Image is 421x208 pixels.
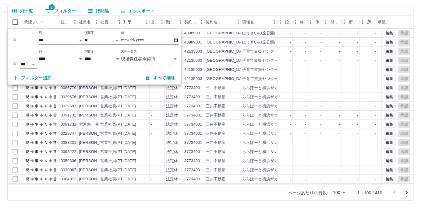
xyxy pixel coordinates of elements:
[53,95,57,99] text: 営
[357,67,358,73] div: -
[320,149,322,155] div: -
[184,131,202,137] div: 37734001
[26,140,29,145] text: 現
[357,58,358,64] div: -
[242,94,334,100] div: ららぽーと横浜ザガーデンレストランフォーシュン
[375,140,377,146] div: -
[26,131,29,136] text: 現
[206,140,226,146] div: 三井不動産
[206,40,248,45] div: [GEOGRAPHIC_DATA]
[290,149,291,155] div: -
[339,76,340,82] div: -
[305,58,306,64] div: -
[79,140,112,146] div: [PERSON_NAME]
[44,104,48,108] text: Ａ
[234,18,243,27] button: メニュー
[305,113,306,118] div: -
[44,95,48,99] text: Ａ
[197,18,206,27] button: メニュー
[79,149,112,155] div: [PERSON_NAME]
[383,148,396,155] button: 編集
[320,58,322,64] div: -
[61,103,76,109] div: 0029697
[151,103,152,109] div: -
[305,131,306,137] div: -
[35,122,38,127] text: 事
[339,103,340,109] div: -
[383,39,396,46] button: 編集
[157,18,167,27] button: メニュー
[204,16,241,29] div: 契約名
[184,103,202,109] div: 37734001
[166,16,176,29] div: 勤務区分
[53,104,57,108] text: 営
[357,30,358,36] div: -
[10,35,19,44] button: 削除
[357,122,358,127] div: -
[123,94,136,100] div: [DATE]
[151,113,152,118] div: -
[308,16,323,29] div: 休憩
[242,122,334,127] div: ららぽーと横浜ザガーデンレストランフォーシュン
[151,158,152,164] div: -
[242,140,334,146] div: ららぽーと横浜ザガーデンレストランフォーシュン
[8,6,38,16] button: 列選択
[79,158,112,164] div: [PERSON_NAME]
[357,49,358,54] div: -
[151,16,157,29] div: 交通費
[35,113,38,117] text: 事
[79,122,103,127] div: 大河内 希望
[300,16,307,29] div: 終業
[166,94,178,100] div: 法定休
[320,49,322,54] div: -
[166,149,178,155] div: 法定休
[84,49,94,54] label: 演算子
[375,76,377,82] div: -
[375,149,377,155] div: -
[242,58,286,64] div: 子育て支援センター大船
[383,139,396,146] button: 編集
[142,18,151,27] button: メニュー
[26,113,29,117] text: 現
[92,18,101,27] button: メニュー
[61,16,70,29] div: 社員番号
[100,131,132,137] div: 営業社員(PT契約)
[383,30,396,36] button: 編集
[100,94,132,100] div: 営業社員(PT契約)
[26,150,29,154] text: 現
[79,85,112,91] div: [PERSON_NAME]
[123,140,136,146] div: [DATE]
[79,16,91,29] div: 社員名
[375,131,377,137] div: -
[184,158,202,164] div: 37734001
[23,16,59,29] div: 承認フロー
[290,94,291,100] div: -
[70,18,80,27] button: メニュー
[270,18,279,27] button: メニュー
[305,67,306,73] div: -
[61,131,76,137] div: 0029747
[383,94,396,100] button: 編集
[242,76,286,82] div: 子育て支援センター大船
[305,85,306,91] div: -
[305,122,306,127] div: -
[320,67,322,73] div: -
[184,67,202,73] div: 42135003
[151,85,152,91] div: -
[290,58,291,64] div: -
[44,86,48,90] text: Ａ
[79,103,112,109] div: [PERSON_NAME]
[100,122,132,127] div: 営業社員(PT契約)
[339,49,340,54] div: -
[290,113,291,118] div: -
[10,59,19,68] button: 削除
[320,40,322,45] div: -
[290,40,291,45] div: -
[383,57,396,64] button: 編集
[100,140,132,146] div: 営業社員(PT契約)
[150,16,165,29] div: 交通費
[166,122,178,127] div: 法定休
[206,149,226,155] div: 三井不動産
[290,85,291,91] div: -
[184,122,202,127] div: 37734001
